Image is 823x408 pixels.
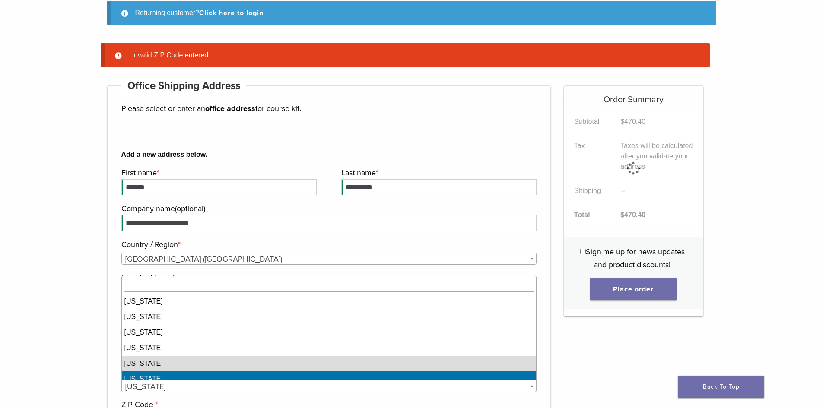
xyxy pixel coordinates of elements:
a: Click here to login [199,9,264,17]
li: Invalid ZIP Code entered. [129,50,696,60]
label: Last name [341,166,534,179]
span: California [122,380,537,392]
label: Street address [121,271,535,284]
b: Add a new address below. [121,149,537,160]
li: [US_STATE] [122,371,537,387]
h4: Office Shipping Address [121,76,247,96]
li: [US_STATE] [122,294,537,309]
div: Returning customer? [107,1,716,25]
label: Country / Region [121,238,535,251]
li: [US_STATE] [122,309,537,325]
span: United States (US) [122,253,537,265]
label: Company name [121,202,535,215]
h5: Order Summary [564,86,703,105]
a: Back To Top [678,376,764,398]
span: Sign me up for news updates and product discounts! [586,247,685,269]
li: [US_STATE] [122,356,537,371]
li: [US_STATE] [122,340,537,356]
span: Country / Region [121,253,537,265]
li: [US_STATE] [122,325,537,340]
span: (optional) [175,204,205,213]
span: State [121,380,537,392]
input: Sign me up for news updates and product discounts! [580,249,586,254]
strong: office address [205,104,255,113]
label: First name [121,166,315,179]
p: Please select or enter an for course kit. [121,102,537,115]
button: Place order [590,278,677,300]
